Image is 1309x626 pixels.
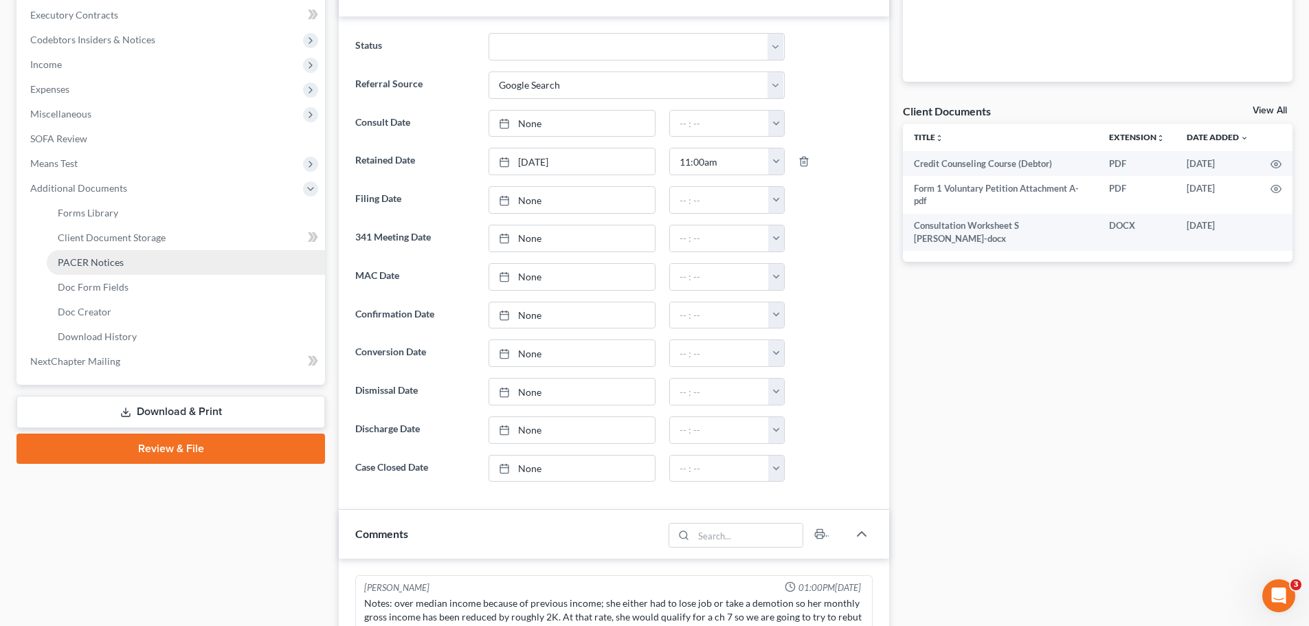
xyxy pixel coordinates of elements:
[694,524,803,547] input: Search...
[19,126,325,151] a: SOFA Review
[489,379,655,405] a: None
[1109,132,1165,142] a: Extensionunfold_more
[16,396,325,428] a: Download & Print
[364,581,429,594] div: [PERSON_NAME]
[47,275,325,300] a: Doc Form Fields
[47,201,325,225] a: Forms Library
[670,264,769,290] input: -- : --
[348,302,481,329] label: Confirmation Date
[348,339,481,367] label: Conversion Date
[1290,579,1301,590] span: 3
[348,225,481,252] label: 341 Meeting Date
[1253,106,1287,115] a: View All
[903,151,1098,176] td: Credit Counseling Course (Debtor)
[1262,579,1295,612] iframe: Intercom live chat
[1098,214,1176,251] td: DOCX
[348,263,481,291] label: MAC Date
[1156,134,1165,142] i: unfold_more
[489,148,655,175] a: [DATE]
[670,379,769,405] input: -- : --
[58,232,166,243] span: Client Document Storage
[670,417,769,443] input: -- : --
[348,455,481,482] label: Case Closed Date
[348,33,481,60] label: Status
[30,34,155,45] span: Codebtors Insiders & Notices
[489,456,655,482] a: None
[348,71,481,99] label: Referral Source
[348,416,481,444] label: Discharge Date
[489,225,655,251] a: None
[47,250,325,275] a: PACER Notices
[670,456,769,482] input: -- : --
[670,225,769,251] input: -- : --
[489,187,655,213] a: None
[1098,151,1176,176] td: PDF
[30,133,87,144] span: SOFA Review
[30,157,78,169] span: Means Test
[489,111,655,137] a: None
[348,110,481,137] label: Consult Date
[348,186,481,214] label: Filing Date
[1098,176,1176,214] td: PDF
[355,527,408,540] span: Comments
[30,58,62,70] span: Income
[935,134,943,142] i: unfold_more
[30,355,120,367] span: NextChapter Mailing
[47,225,325,250] a: Client Document Storage
[670,340,769,366] input: -- : --
[30,182,127,194] span: Additional Documents
[1240,134,1249,142] i: expand_more
[903,104,991,118] div: Client Documents
[903,176,1098,214] td: Form 1 Voluntary Petition Attachment A-pdf
[670,111,769,137] input: -- : --
[16,434,325,464] a: Review & File
[19,3,325,27] a: Executory Contracts
[19,349,325,374] a: NextChapter Mailing
[58,306,111,317] span: Doc Creator
[1176,214,1260,251] td: [DATE]
[798,581,861,594] span: 01:00PM[DATE]
[47,324,325,349] a: Download History
[1176,151,1260,176] td: [DATE]
[58,281,128,293] span: Doc Form Fields
[58,331,137,342] span: Download History
[348,378,481,405] label: Dismissal Date
[1176,176,1260,214] td: [DATE]
[903,214,1098,251] td: Consultation Worksheet S [PERSON_NAME]-docx
[670,187,769,213] input: -- : --
[489,340,655,366] a: None
[47,300,325,324] a: Doc Creator
[489,302,655,328] a: None
[58,256,124,268] span: PACER Notices
[914,132,943,142] a: Titleunfold_more
[30,108,91,120] span: Miscellaneous
[1187,132,1249,142] a: Date Added expand_more
[670,302,769,328] input: -- : --
[489,264,655,290] a: None
[30,9,118,21] span: Executory Contracts
[489,417,655,443] a: None
[670,148,769,175] input: -- : --
[348,148,481,175] label: Retained Date
[30,83,69,95] span: Expenses
[58,207,118,219] span: Forms Library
